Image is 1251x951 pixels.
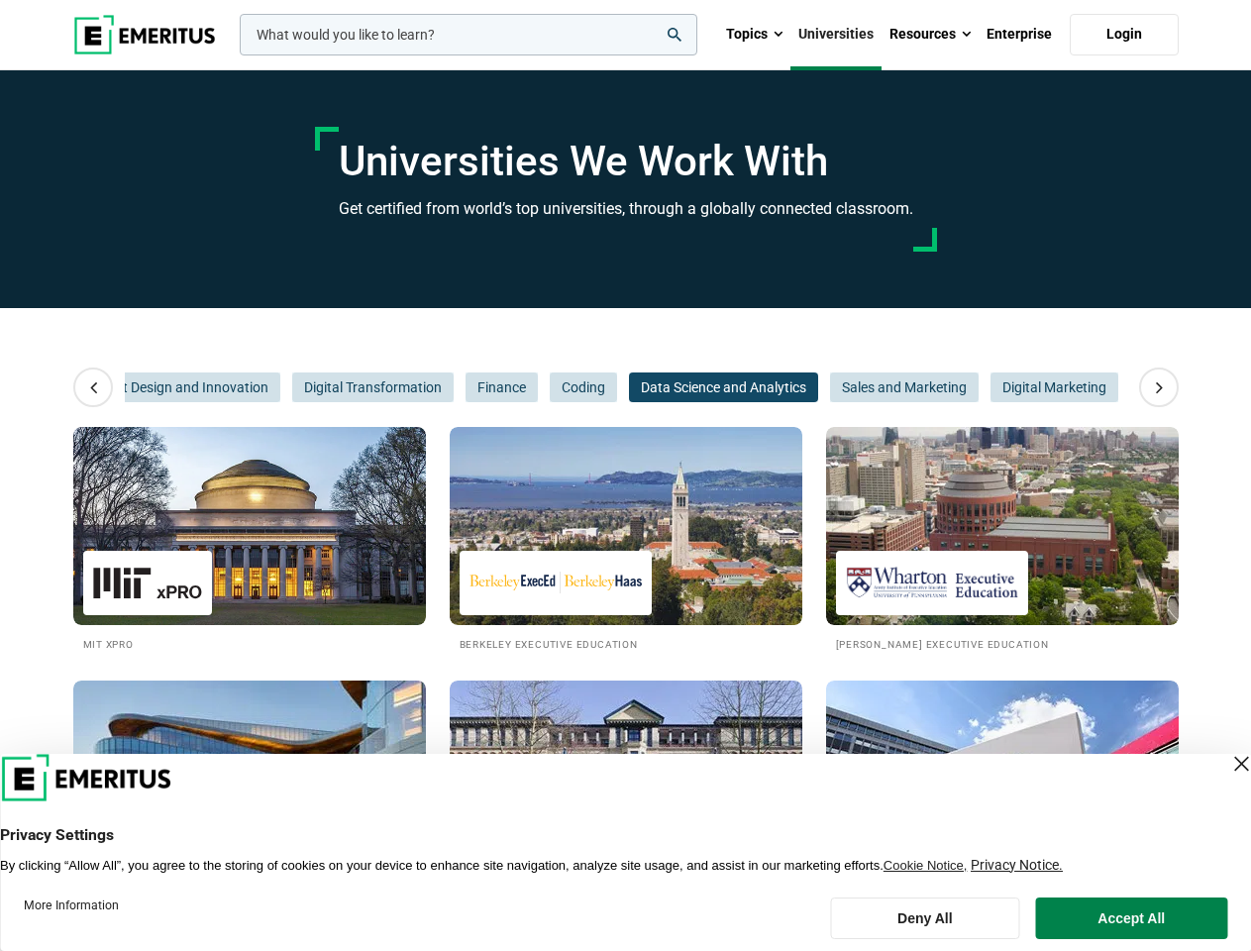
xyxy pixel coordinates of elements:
[66,372,280,402] button: Product Design and Innovation
[1070,14,1179,55] a: Login
[836,635,1169,652] h2: [PERSON_NAME] Executive Education
[339,137,913,186] h1: Universities We Work With
[826,681,1179,905] a: Universities We Work With Imperial Executive Education Imperial Executive Education
[629,372,818,402] button: Data Science and Analytics
[450,427,802,652] a: Universities We Work With Berkeley Executive Education Berkeley Executive Education
[460,635,792,652] h2: Berkeley Executive Education
[550,372,617,402] button: Coding
[826,681,1179,879] img: Universities We Work With
[292,372,454,402] button: Digital Transformation
[73,681,426,879] img: Universities We Work With
[469,561,642,605] img: Berkeley Executive Education
[466,372,538,402] button: Finance
[830,372,979,402] button: Sales and Marketing
[450,681,802,905] a: Universities We Work With Cambridge Judge Business School Executive Education Cambridge Judge Bus...
[826,427,1179,652] a: Universities We Work With Wharton Executive Education [PERSON_NAME] Executive Education
[450,427,802,625] img: Universities We Work With
[826,427,1179,625] img: Universities We Work With
[240,14,697,55] input: woocommerce-product-search-field-0
[83,635,416,652] h2: MIT xPRO
[73,427,426,625] img: Universities We Work With
[93,561,202,605] img: MIT xPRO
[73,427,426,652] a: Universities We Work With MIT xPRO MIT xPRO
[450,681,802,879] img: Universities We Work With
[339,196,913,222] h3: Get certified from world’s top universities, through a globally connected classroom.
[846,561,1018,605] img: Wharton Executive Education
[73,681,426,905] a: Universities We Work With Kellogg Executive Education [PERSON_NAME] Executive Education
[990,372,1118,402] button: Digital Marketing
